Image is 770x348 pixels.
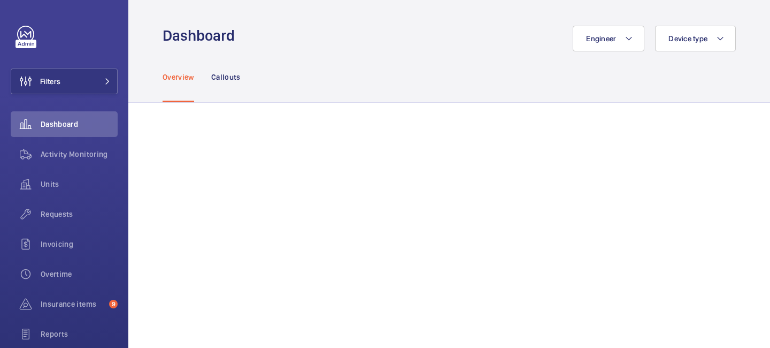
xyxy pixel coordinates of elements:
span: Activity Monitoring [41,149,118,160]
span: Engineer [586,34,616,43]
button: Engineer [573,26,644,51]
span: Overtime [41,269,118,279]
span: 9 [109,300,118,308]
p: Callouts [211,72,241,82]
button: Device type [655,26,736,51]
span: Requests [41,209,118,220]
h1: Dashboard [163,26,241,46]
span: Device type [668,34,707,43]
button: Filters [11,69,118,94]
span: Units [41,179,118,190]
span: Invoicing [41,239,118,249]
span: Insurance items [41,299,105,309]
span: Dashboard [41,119,118,130]
span: Filters [40,76,60,87]
p: Overview [163,72,194,82]
span: Reports [41,329,118,339]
